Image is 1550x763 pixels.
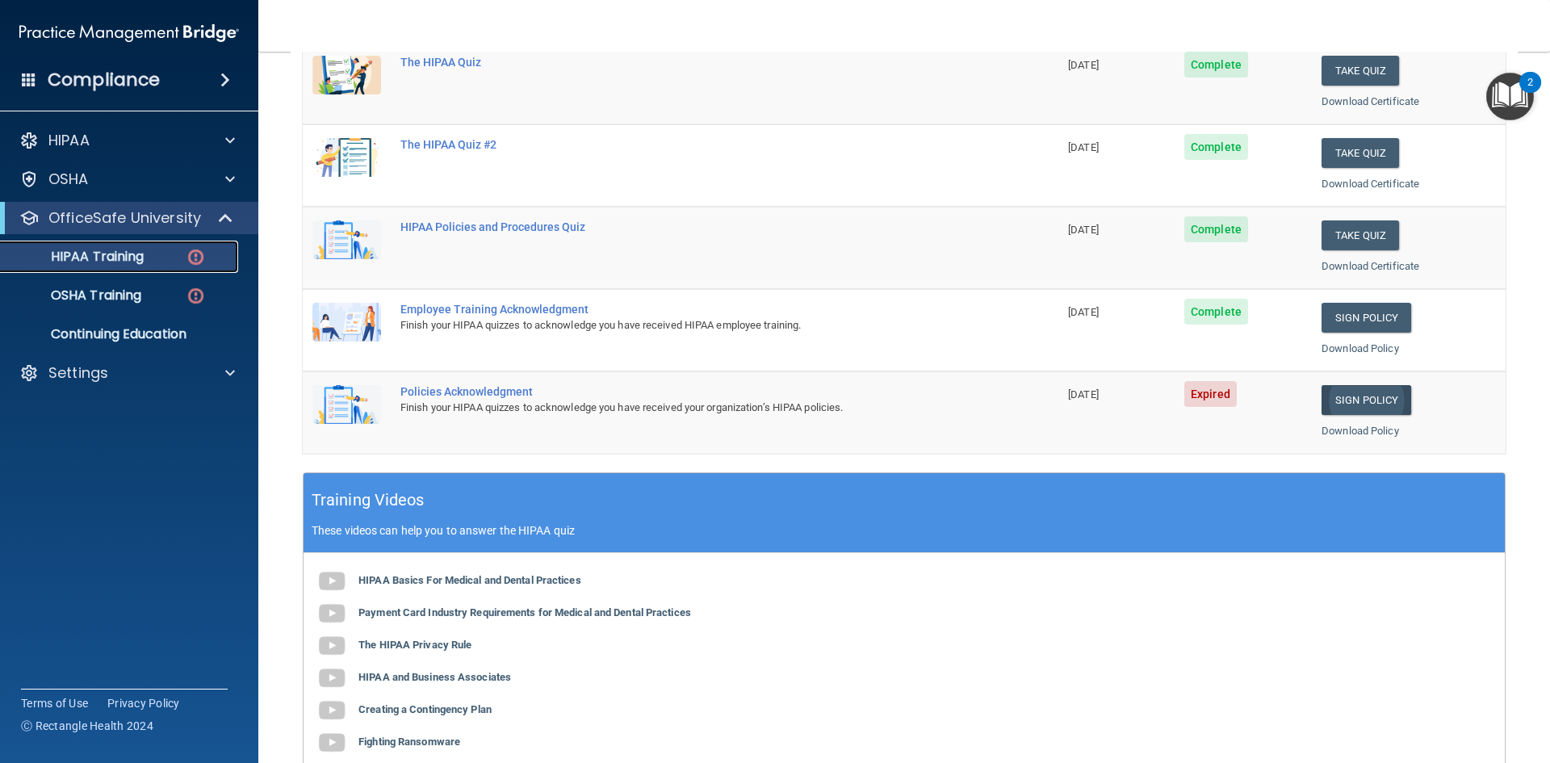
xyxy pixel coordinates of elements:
p: OSHA [48,170,89,189]
p: These videos can help you to answer the HIPAA quiz [312,524,1497,537]
span: Complete [1184,134,1248,160]
img: gray_youtube_icon.38fcd6cc.png [316,565,348,597]
div: HIPAA Policies and Procedures Quiz [400,220,978,233]
a: OSHA [19,170,235,189]
p: HIPAA [48,131,90,150]
div: Finish your HIPAA quizzes to acknowledge you have received HIPAA employee training. [400,316,978,335]
button: Open Resource Center, 2 new notifications [1486,73,1534,120]
a: Download Certificate [1322,95,1419,107]
p: OfficeSafe University [48,208,201,228]
h5: Training Videos [312,486,425,514]
a: Download Certificate [1322,260,1419,272]
span: Complete [1184,299,1248,325]
img: gray_youtube_icon.38fcd6cc.png [316,630,348,662]
a: Download Policy [1322,425,1399,437]
span: [DATE] [1068,224,1099,236]
div: The HIPAA Quiz #2 [400,138,978,151]
b: The HIPAA Privacy Rule [358,639,471,651]
span: [DATE] [1068,306,1099,318]
span: Complete [1184,216,1248,242]
h4: Compliance [48,69,160,91]
b: HIPAA Basics For Medical and Dental Practices [358,574,581,586]
img: gray_youtube_icon.38fcd6cc.png [316,662,348,694]
img: danger-circle.6113f641.png [186,247,206,267]
div: The HIPAA Quiz [400,56,978,69]
span: [DATE] [1068,59,1099,71]
p: OSHA Training [10,287,141,304]
img: gray_youtube_icon.38fcd6cc.png [316,727,348,759]
span: [DATE] [1068,388,1099,400]
a: Settings [19,363,235,383]
b: Payment Card Industry Requirements for Medical and Dental Practices [358,606,691,618]
span: Complete [1184,52,1248,78]
span: [DATE] [1068,141,1099,153]
p: HIPAA Training [10,249,144,265]
button: Take Quiz [1322,220,1399,250]
a: Download Policy [1322,342,1399,354]
img: gray_youtube_icon.38fcd6cc.png [316,597,348,630]
p: Settings [48,363,108,383]
a: Terms of Use [21,695,88,711]
a: HIPAA [19,131,235,150]
b: Creating a Contingency Plan [358,703,492,715]
div: 2 [1527,82,1533,103]
b: Fighting Ransomware [358,736,460,748]
a: OfficeSafe University [19,208,234,228]
a: Download Certificate [1322,178,1419,190]
a: Sign Policy [1322,385,1411,415]
span: Ⓒ Rectangle Health 2024 [21,718,153,734]
p: Continuing Education [10,326,231,342]
button: Take Quiz [1322,56,1399,86]
div: Employee Training Acknowledgment [400,303,978,316]
div: Policies Acknowledgment [400,385,978,398]
img: PMB logo [19,17,239,49]
button: Take Quiz [1322,138,1399,168]
img: gray_youtube_icon.38fcd6cc.png [316,694,348,727]
img: danger-circle.6113f641.png [186,286,206,306]
b: HIPAA and Business Associates [358,671,511,683]
a: Privacy Policy [107,695,180,711]
div: Finish your HIPAA quizzes to acknowledge you have received your organization’s HIPAA policies. [400,398,978,417]
span: Expired [1184,381,1237,407]
a: Sign Policy [1322,303,1411,333]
